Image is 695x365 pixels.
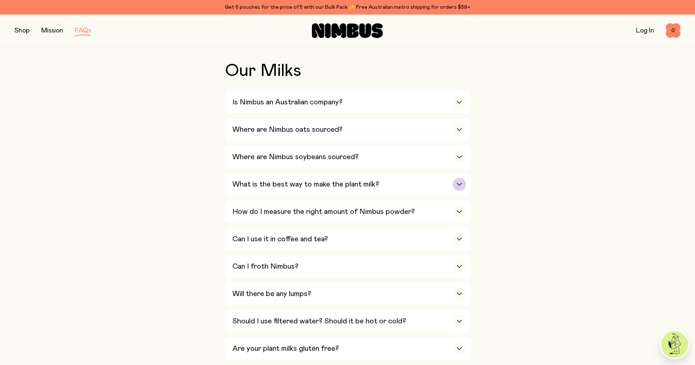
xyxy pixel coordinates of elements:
a: Mission [41,27,63,34]
button: Are your plant milks gluten free? [225,338,470,360]
h3: Should I use filtered water? Should it be hot or cold? [232,317,406,326]
button: Where are Nimbus soybeans sourced? [225,146,470,168]
h3: Where are Nimbus soybeans sourced? [232,153,359,161]
button: Can I use it in coffee and tea? [225,228,470,250]
button: Is Nimbus an Australian company? [225,91,470,113]
div: Get 6 pouches for the price of 5 with our Bulk Pack ✨ Free Australian metro shipping for orders $59+ [15,3,680,12]
img: agent [661,331,688,358]
button: How do I measure the right amount of Nimbus powder? [225,201,470,223]
h3: Are your plant milks gluten free? [232,344,339,353]
h3: Can I use it in coffee and tea? [232,235,328,243]
h3: What is the best way to make the plant milk? [232,180,379,189]
button: Where are Nimbus oats sourced? [225,119,470,141]
h2: Our Milks [225,62,470,80]
button: Should I use filtered water? Should it be hot or cold? [225,310,470,332]
button: What is the best way to make the plant milk? [225,173,470,195]
a: Log In [636,27,654,34]
button: Will there be any lumps? [225,283,470,305]
button: Can I froth Nimbus? [225,255,470,277]
h3: Where are Nimbus oats sourced? [232,125,343,134]
h3: Will there be any lumps? [232,289,311,298]
h3: Is Nimbus an Australian company? [232,98,343,107]
h3: Can I froth Nimbus? [232,262,298,271]
a: FAQs [75,27,91,34]
h3: How do I measure the right amount of Nimbus powder? [232,207,415,216]
button: 0 [666,23,680,38]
